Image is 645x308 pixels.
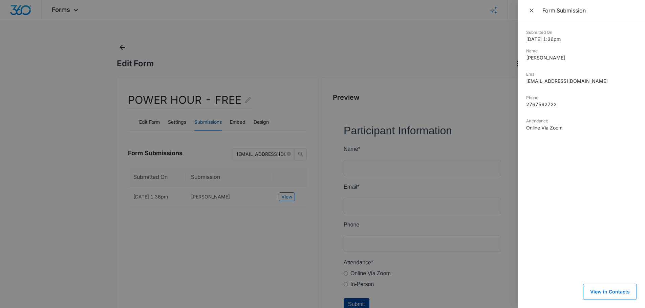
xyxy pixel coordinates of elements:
[526,118,637,124] dt: Attendance
[7,145,47,153] label: Online Via Zoom
[526,101,637,108] dd: 2767592722
[526,95,637,101] dt: Phone
[526,29,637,35] dt: Submitted On
[7,156,30,164] label: In-Person
[526,71,637,77] dt: Email
[526,5,538,16] button: Close
[526,54,637,61] dd: [PERSON_NAME]
[526,124,637,131] dd: Online Via Zoom
[583,284,637,300] button: View in Contacts
[528,6,536,15] span: Close
[526,48,637,54] dt: Name
[526,35,637,43] dd: [DATE] 1:36pm
[526,77,637,85] dd: [EMAIL_ADDRESS][DOMAIN_NAME]
[542,7,637,14] div: Form Submission
[4,177,21,183] span: Submit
